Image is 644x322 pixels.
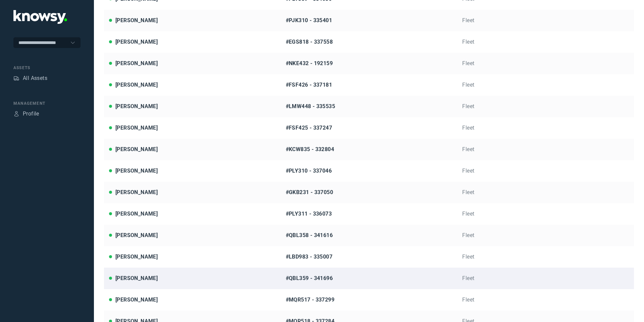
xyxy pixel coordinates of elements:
[115,81,158,89] div: [PERSON_NAME]
[462,253,629,261] div: Fleet
[104,268,634,289] a: [PERSON_NAME]#QBL359 - 341696Fleet
[286,38,452,46] div: #EGS818 - 337558
[115,253,158,261] div: [PERSON_NAME]
[286,188,452,196] div: #GKB231 - 337050
[115,210,158,218] div: [PERSON_NAME]
[115,231,158,239] div: [PERSON_NAME]
[13,100,80,106] div: Management
[286,81,452,89] div: #FSF426 - 337181
[286,59,452,67] div: #NKE432 - 192159
[115,274,158,282] div: [PERSON_NAME]
[104,10,634,31] a: [PERSON_NAME]#PJK310 - 335401Fleet
[115,188,158,196] div: [PERSON_NAME]
[115,59,158,67] div: [PERSON_NAME]
[115,167,158,175] div: [PERSON_NAME]
[462,124,629,132] div: Fleet
[23,110,39,118] div: Profile
[462,231,629,239] div: Fleet
[13,75,19,81] div: Assets
[286,16,452,25] div: #PJK310 - 335401
[115,124,158,132] div: [PERSON_NAME]
[462,145,629,153] div: Fleet
[462,59,629,67] div: Fleet
[462,81,629,89] div: Fleet
[115,16,158,25] div: [PERSON_NAME]
[13,10,67,24] img: Application Logo
[115,102,158,110] div: [PERSON_NAME]
[462,167,629,175] div: Fleet
[462,210,629,218] div: Fleet
[104,182,634,203] a: [PERSON_NAME]#GKB231 - 337050Fleet
[286,145,452,153] div: #KCW835 - 332804
[286,231,452,239] div: #QBL358 - 341616
[462,296,629,304] div: Fleet
[13,111,19,117] div: Profile
[286,210,452,218] div: #PLY311 - 336073
[115,145,158,153] div: [PERSON_NAME]
[462,274,629,282] div: Fleet
[13,65,80,71] div: Assets
[104,160,634,182] a: [PERSON_NAME]#PLY310 - 337046Fleet
[462,188,629,196] div: Fleet
[23,74,47,82] div: All Assets
[104,139,634,160] a: [PERSON_NAME]#KCW835 - 332804Fleet
[13,110,39,118] a: ProfileProfile
[462,38,629,46] div: Fleet
[104,203,634,225] a: [PERSON_NAME]#PLY311 - 336073Fleet
[104,53,634,74] a: [PERSON_NAME]#NKE432 - 192159Fleet
[115,296,158,304] div: [PERSON_NAME]
[104,96,634,117] a: [PERSON_NAME]#LMW448 - 335535Fleet
[286,167,452,175] div: #PLY310 - 337046
[104,289,634,311] a: [PERSON_NAME]#MQR517 - 337299Fleet
[462,16,629,25] div: Fleet
[104,31,634,53] a: [PERSON_NAME]#EGS818 - 337558Fleet
[104,117,634,139] a: [PERSON_NAME]#FSF425 - 337247Fleet
[286,102,452,110] div: #LMW448 - 335535
[104,246,634,268] a: [PERSON_NAME]#LBD983 - 335007Fleet
[462,102,629,110] div: Fleet
[286,274,452,282] div: #QBL359 - 341696
[104,74,634,96] a: [PERSON_NAME]#FSF426 - 337181Fleet
[286,124,452,132] div: #FSF425 - 337247
[286,296,452,304] div: #MQR517 - 337299
[104,225,634,246] a: [PERSON_NAME]#QBL358 - 341616Fleet
[286,253,452,261] div: #LBD983 - 335007
[13,74,47,82] a: AssetsAll Assets
[115,38,158,46] div: [PERSON_NAME]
